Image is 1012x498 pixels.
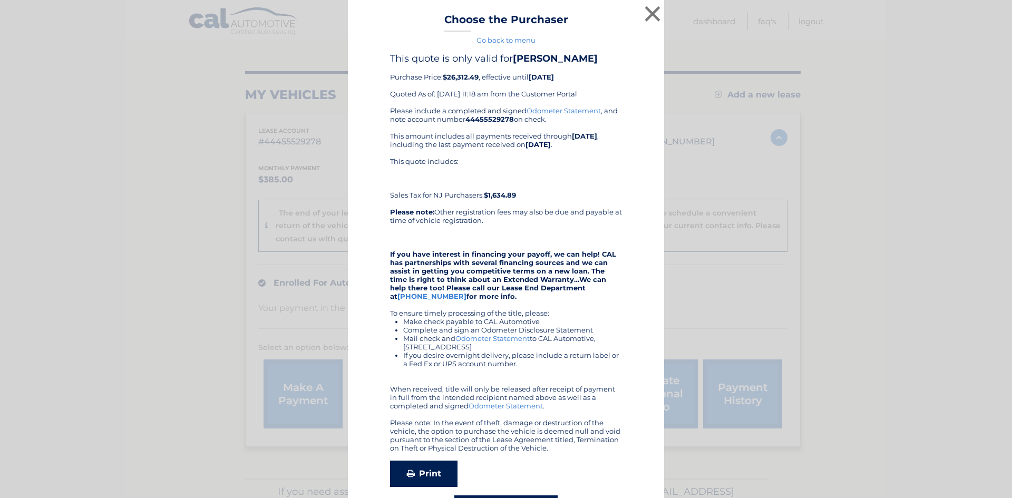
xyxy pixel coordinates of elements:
b: [DATE] [572,132,597,140]
strong: If you have interest in financing your payoff, we can help! CAL has partnerships with several fin... [390,250,616,300]
a: Go back to menu [476,36,536,44]
li: Complete and sign an Odometer Disclosure Statement [403,326,622,334]
b: 44455529278 [465,115,514,123]
h4: This quote is only valid for [390,53,622,64]
b: [DATE] [529,73,554,81]
a: Odometer Statement [527,106,601,115]
a: [PHONE_NUMBER] [397,292,466,300]
h3: Choose the Purchaser [444,13,568,32]
a: Odometer Statement [455,334,530,343]
b: [DATE] [526,140,551,149]
li: If you desire overnight delivery, please include a return label or a Fed Ex or UPS account number. [403,351,622,368]
b: $26,312.49 [443,73,479,81]
div: Purchase Price: , effective until Quoted As of: [DATE] 11:18 am from the Customer Portal [390,53,622,106]
div: Please include a completed and signed , and note account number on check. This amount includes al... [390,106,622,452]
a: Odometer Statement [469,402,543,410]
b: [PERSON_NAME] [513,53,598,64]
button: × [642,3,663,24]
div: This quote includes: Sales Tax for NJ Purchasers: [390,157,622,199]
b: $1,634.89 [484,191,516,199]
li: Mail check and to CAL Automotive, [STREET_ADDRESS] [403,334,622,351]
b: Please note: [390,208,434,216]
a: Print [390,461,458,487]
li: Make check payable to CAL Automotive [403,317,622,326]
